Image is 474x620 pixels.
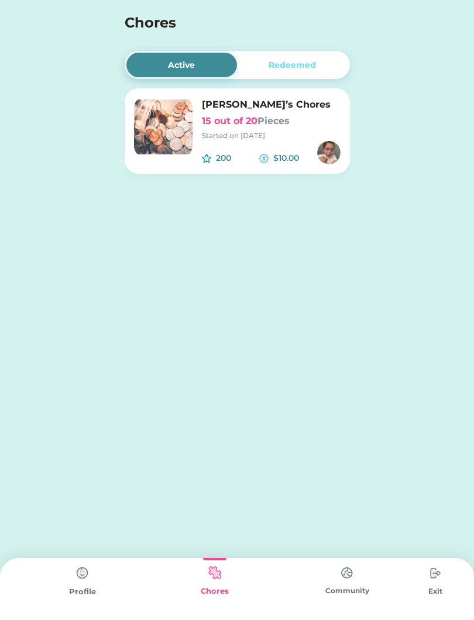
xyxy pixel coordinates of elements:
[202,154,211,163] img: interface-favorite-star--reward-rating-rate-social-star-media-favorite-like-stars.svg
[125,12,318,33] h4: Chores
[424,562,447,585] img: type%3Dchores%2C%20state%3Ddefault.svg
[413,586,458,597] div: Exit
[16,586,149,598] div: Profile
[168,59,195,71] div: Active
[71,562,94,585] img: type%3Dchores%2C%20state%3Ddefault.svg
[273,152,317,164] div: $10.00
[202,130,341,141] div: Started on [DATE]
[203,562,226,584] img: type%3Dkids%2C%20state%3Dselected.svg
[202,114,341,128] h6: 15 out of 20
[269,59,316,71] div: Redeemed
[202,98,341,112] h6: [PERSON_NAME]’s Chores
[257,115,290,126] font: Pieces
[281,585,413,596] div: Community
[134,98,193,156] img: image.png
[335,562,359,584] img: type%3Dchores%2C%20state%3Ddefault.svg
[149,585,281,597] div: Chores
[259,154,269,163] img: money-cash-dollar-coin--accounting-billing-payment-cash-coin-currency-money-finance.svg
[317,141,341,164] img: https%3A%2F%2F1dfc823d71cc564f25c7cc035732a2d8.cdn.bubble.io%2Ff1752064381002x672006470906129000%...
[216,152,260,164] div: 200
